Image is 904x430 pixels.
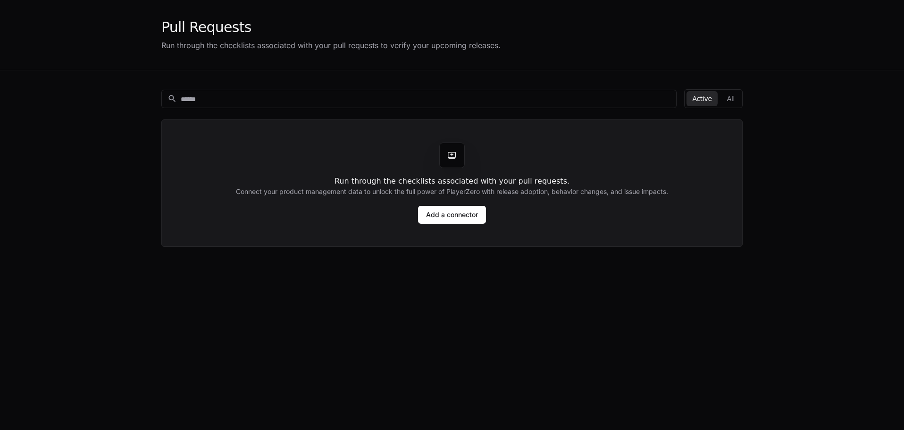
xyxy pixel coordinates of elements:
[335,176,569,187] h1: Run through the checklists associated with your pull requests.
[686,91,717,106] button: Active
[167,94,177,103] mat-icon: search
[161,19,501,36] div: Pull Requests
[721,91,740,106] button: All
[161,40,501,51] div: Run through the checklists associated with your pull requests to verify your upcoming releases.
[418,206,486,224] a: Add a connector
[236,187,668,196] h2: Connect your product management data to unlock the full power of PlayerZero with release adoption...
